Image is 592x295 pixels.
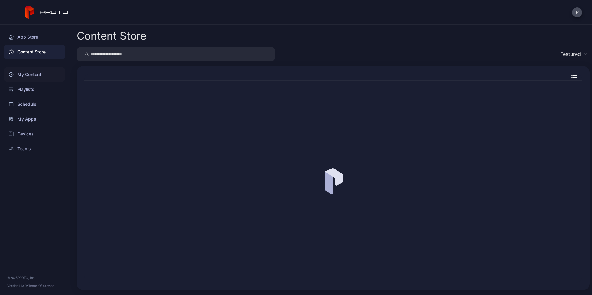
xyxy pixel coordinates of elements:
[4,97,65,112] a: Schedule
[28,284,54,288] a: Terms Of Service
[557,47,590,61] button: Featured
[7,284,28,288] span: Version 1.13.0 •
[4,45,65,59] a: Content Store
[572,7,582,17] button: P
[7,275,62,280] div: © 2025 PROTO, Inc.
[4,30,65,45] a: App Store
[4,141,65,156] a: Teams
[4,112,65,126] a: My Apps
[560,51,581,57] div: Featured
[4,82,65,97] a: Playlists
[4,126,65,141] a: Devices
[77,31,146,41] div: Content Store
[4,67,65,82] a: My Content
